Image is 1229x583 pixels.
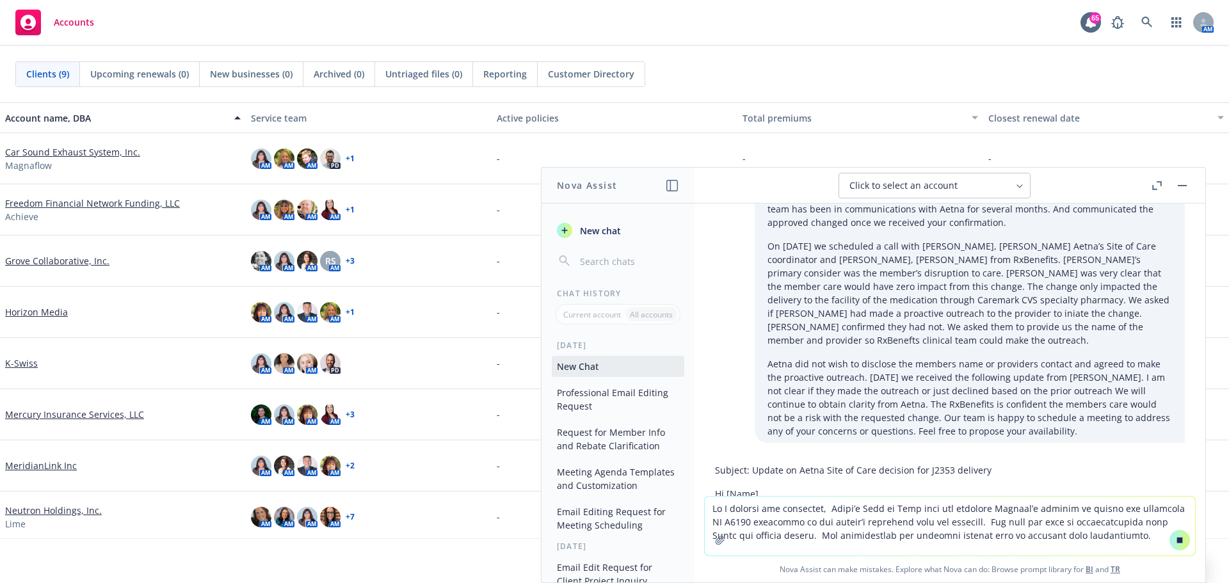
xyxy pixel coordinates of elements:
[5,254,109,268] a: Grove Collaborative, Inc.
[715,487,1185,500] p: Hi [Name],
[983,102,1229,133] button: Closest renewal date
[743,111,964,125] div: Total premiums
[767,357,1172,438] p: Aetna did not wish to disclose the members name or providers contact and agreed to make the proac...
[297,353,317,374] img: photo
[557,179,617,192] h1: Nova Assist
[5,159,52,172] span: Magnaflow
[274,404,294,425] img: photo
[1134,10,1160,35] a: Search
[767,239,1172,347] p: On [DATE] we scheduled a call with [PERSON_NAME], [PERSON_NAME] Aetna’s Site of Care coordinator ...
[274,353,294,374] img: photo
[10,4,99,40] a: Accounts
[346,206,355,214] a: + 1
[577,252,679,270] input: Search chats
[5,517,26,531] span: Lime
[297,148,317,169] img: photo
[839,173,1031,198] button: Click to select an account
[346,257,355,265] a: + 3
[1111,564,1120,575] a: TR
[497,459,500,472] span: -
[297,251,317,271] img: photo
[5,504,102,517] a: Neutron Holdings, Inc.
[497,305,500,319] span: -
[297,404,317,425] img: photo
[552,501,684,536] button: Email Editing Request for Meeting Scheduling
[274,507,294,527] img: photo
[54,17,94,28] span: Accounts
[577,224,621,237] span: New chat
[251,404,271,425] img: photo
[274,200,294,220] img: photo
[320,148,341,169] img: photo
[297,302,317,323] img: photo
[1164,10,1189,35] a: Switch app
[320,507,341,527] img: photo
[320,404,341,425] img: photo
[251,353,271,374] img: photo
[1086,564,1093,575] a: BI
[251,302,271,323] img: photo
[26,67,69,81] span: Clients (9)
[346,155,355,163] a: + 1
[274,456,294,476] img: photo
[5,145,140,159] a: Car Sound Exhaust System, Inc.
[274,251,294,271] img: photo
[297,200,317,220] img: photo
[5,408,144,421] a: Mercury Insurance Services, LLC
[210,67,293,81] span: New businesses (0)
[5,305,68,319] a: Horizon Media
[497,408,500,421] span: -
[320,456,341,476] img: photo
[297,507,317,527] img: photo
[548,67,634,81] span: Customer Directory
[274,148,294,169] img: photo
[1089,12,1101,24] div: 65
[325,254,336,268] span: RS
[274,302,294,323] img: photo
[251,251,271,271] img: photo
[552,382,684,417] button: Professional Email Editing Request
[483,67,527,81] span: Reporting
[988,152,992,165] span: -
[251,200,271,220] img: photo
[552,356,684,377] button: New Chat
[5,459,77,472] a: MeridianLink Inc
[346,462,355,470] a: + 2
[542,541,695,552] div: [DATE]
[497,510,500,523] span: -
[497,152,500,165] span: -
[251,507,271,527] img: photo
[552,219,684,242] button: New chat
[385,67,462,81] span: Untriaged files (0)
[849,179,958,192] span: Click to select an account
[552,422,684,456] button: Request for Member Info and Rebate Clarification
[497,203,500,216] span: -
[497,356,500,370] span: -
[320,353,341,374] img: photo
[90,67,189,81] span: Upcoming renewals (0)
[497,111,732,125] div: Active policies
[988,111,1210,125] div: Closest renewal date
[251,148,271,169] img: photo
[320,200,341,220] img: photo
[246,102,492,133] button: Service team
[5,210,38,223] span: Achieve
[314,67,364,81] span: Archived (0)
[346,513,355,521] a: + 7
[5,111,227,125] div: Account name, DBA
[346,411,355,419] a: + 3
[492,102,737,133] button: Active policies
[743,152,746,165] span: -
[297,456,317,476] img: photo
[563,309,621,320] p: Current account
[346,308,355,316] a: + 1
[5,356,38,370] a: K-Swiss
[1105,10,1130,35] a: Report a Bug
[320,302,341,323] img: photo
[552,461,684,496] button: Meeting Agenda Templates and Customization
[251,456,271,476] img: photo
[5,196,180,210] a: Freedom Financial Network Funding, LLC
[700,556,1200,582] span: Nova Assist can make mistakes. Explore what Nova can do: Browse prompt library for and
[737,102,983,133] button: Total premiums
[542,340,695,351] div: [DATE]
